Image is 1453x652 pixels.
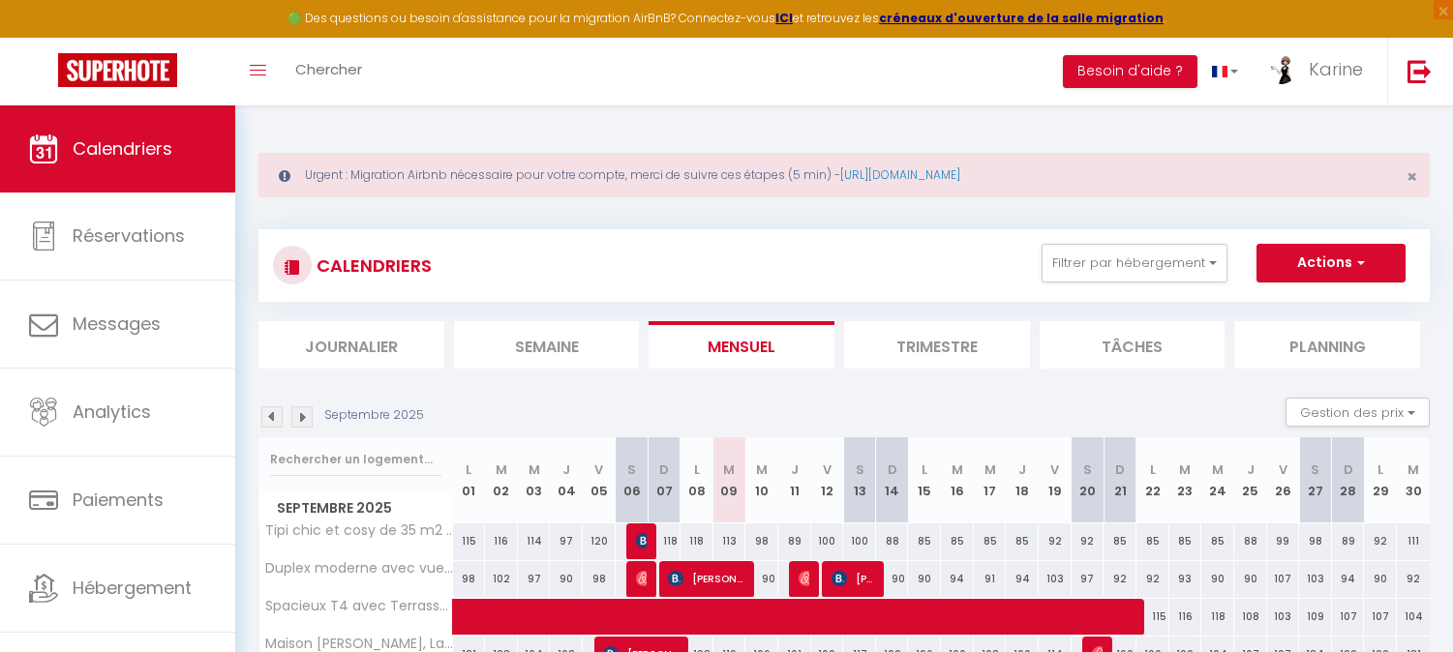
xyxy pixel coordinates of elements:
[823,460,832,479] abbr: V
[659,460,669,479] abbr: D
[583,437,616,523] th: 05
[941,523,974,559] div: 85
[974,523,1007,559] div: 85
[681,437,713,523] th: 08
[1201,561,1234,597] div: 90
[1040,321,1226,369] li: Tâches
[1104,437,1136,523] th: 21
[454,321,640,369] li: Semaine
[1039,437,1072,523] th: 19
[1072,561,1105,597] div: 97
[1279,460,1287,479] abbr: V
[1104,561,1136,597] div: 92
[1006,561,1039,597] div: 94
[616,437,649,523] th: 06
[876,523,909,559] div: 88
[1256,244,1406,282] button: Actions
[974,561,1007,597] div: 91
[1042,244,1227,282] button: Filtrer par hébergement
[1408,59,1432,83] img: logout
[1169,561,1202,597] div: 93
[1397,599,1430,635] div: 104
[974,437,1007,523] th: 17
[1299,523,1332,559] div: 98
[1364,437,1397,523] th: 29
[466,460,471,479] abbr: L
[258,321,444,369] li: Journalier
[1212,460,1224,479] abbr: M
[1267,523,1300,559] div: 99
[1234,523,1267,559] div: 88
[1072,523,1105,559] div: 92
[756,460,768,479] abbr: M
[1286,398,1430,427] button: Gestion des prix
[1115,460,1125,479] abbr: D
[775,10,793,26] a: ICI
[1247,460,1255,479] abbr: J
[1311,460,1319,479] abbr: S
[1332,561,1365,597] div: 94
[811,523,844,559] div: 100
[1332,523,1365,559] div: 89
[649,321,834,369] li: Mensuel
[518,561,551,597] div: 97
[791,460,799,479] abbr: J
[1169,523,1202,559] div: 85
[518,437,551,523] th: 03
[1006,523,1039,559] div: 85
[1039,561,1072,597] div: 103
[1407,164,1417,189] span: ×
[1408,460,1419,479] abbr: M
[713,437,746,523] th: 09
[562,460,570,479] abbr: J
[1407,168,1417,186] button: Close
[1201,523,1234,559] div: 85
[1234,437,1267,523] th: 25
[840,166,960,183] a: [URL][DOMAIN_NAME]
[832,560,875,597] span: [PERSON_NAME]
[627,460,636,479] abbr: S
[259,494,452,522] span: Septembre 2025
[723,460,735,479] abbr: M
[888,460,897,479] abbr: D
[879,10,1164,26] a: créneaux d'ouverture de la salle migration
[908,523,941,559] div: 85
[636,560,647,597] span: [PERSON_NAME]
[648,523,681,559] div: 118
[799,560,809,597] span: [PERSON_NAME]
[1267,437,1300,523] th: 26
[485,437,518,523] th: 02
[694,460,700,479] abbr: L
[453,523,486,559] div: 115
[1234,321,1420,369] li: Planning
[529,460,540,479] abbr: M
[1169,437,1202,523] th: 23
[811,437,844,523] th: 12
[1063,55,1197,88] button: Besoin d'aide ?
[1136,561,1169,597] div: 92
[485,523,518,559] div: 116
[1397,523,1430,559] div: 111
[713,523,746,559] div: 113
[1267,55,1296,84] img: ...
[1332,437,1365,523] th: 28
[778,437,811,523] th: 11
[583,561,616,597] div: 98
[1344,460,1353,479] abbr: D
[1136,437,1169,523] th: 22
[270,442,441,477] input: Rechercher un logement...
[73,488,164,512] span: Paiements
[1299,437,1332,523] th: 27
[745,523,778,559] div: 98
[1201,437,1234,523] th: 24
[941,437,974,523] th: 16
[1253,38,1387,105] a: ... Karine
[922,460,927,479] abbr: L
[73,400,151,424] span: Analytics
[73,311,161,336] span: Messages
[550,523,583,559] div: 97
[844,321,1030,369] li: Trimestre
[1234,561,1267,597] div: 90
